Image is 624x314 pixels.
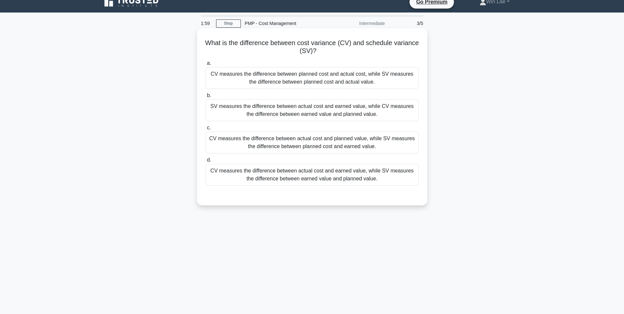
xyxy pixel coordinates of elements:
[205,39,419,55] h5: What is the difference between cost variance (CV) and schedule variance (SV)?
[241,17,331,30] div: PMP - Cost Management
[207,157,211,163] span: d.
[216,19,241,28] a: Stop
[389,17,427,30] div: 3/5
[331,17,389,30] div: Intermediate
[206,164,419,186] div: CV measures the difference between actual cost and earned value, while SV measures the difference...
[206,67,419,89] div: CV measures the difference between planned cost and actual cost, while SV measures the difference...
[197,17,216,30] div: 1:59
[207,60,211,66] span: a.
[207,125,211,130] span: c.
[207,92,211,98] span: b.
[206,99,419,121] div: SV measures the difference between actual cost and earned value, while CV measures the difference...
[206,132,419,153] div: CV measures the difference between actual cost and planned value, while SV measures the differenc...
